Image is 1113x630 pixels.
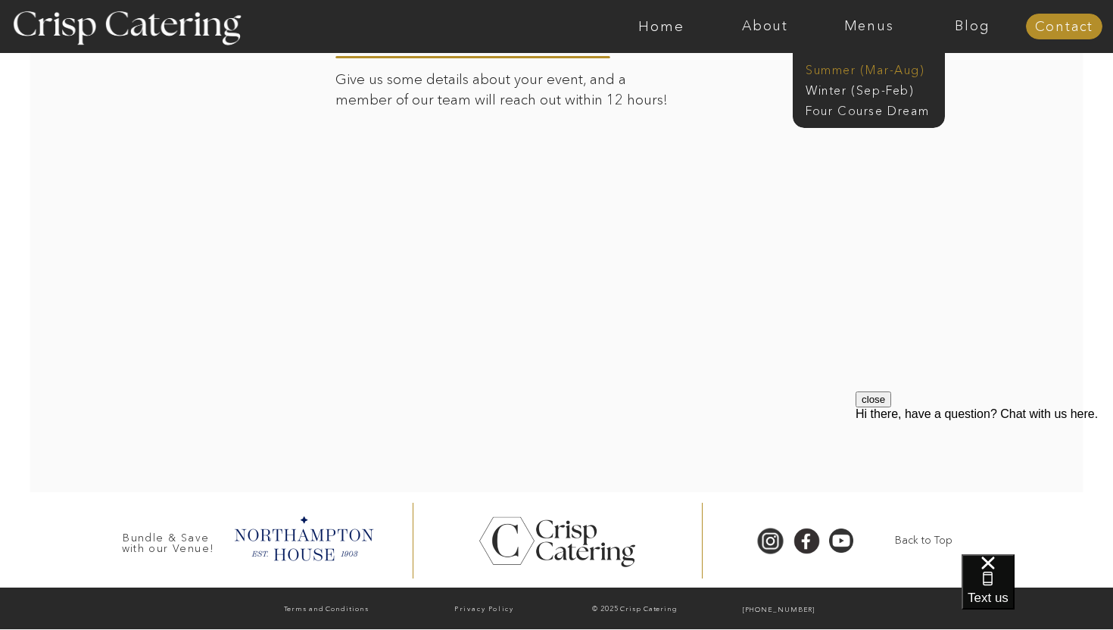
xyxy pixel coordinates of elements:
a: [PHONE_NUMBER] [709,603,848,618]
a: Four Course Dream [806,102,941,117]
iframe: podium webchat widget bubble [962,554,1113,630]
p: Give us some details about your event, and a member of our team will reach out within 12 hours! [335,70,678,114]
h3: Bundle & Save with our Venue! [116,532,220,547]
a: Privacy Policy [407,602,561,617]
a: Contact [1026,20,1102,35]
a: Summer (Mar-Aug) [806,61,941,76]
a: Terms and Conditions [249,602,403,618]
a: Winter (Sep-Feb) [806,82,930,96]
a: Menus [817,19,921,34]
a: Home [609,19,713,34]
a: Blog [921,19,1024,34]
a: About [713,19,817,34]
iframe: podium webchat widget prompt [856,391,1113,573]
